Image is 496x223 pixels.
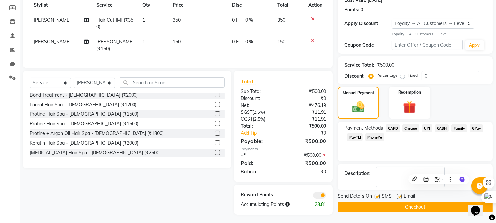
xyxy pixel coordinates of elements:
a: Back to Top [10,9,36,14]
div: Service Total: [344,62,374,68]
span: 0 F [232,17,239,23]
div: ( ) [236,116,284,123]
span: CGST [241,116,253,122]
div: ₹500.00 [284,88,331,95]
div: Discount: [236,95,284,102]
h3: Style [3,21,96,28]
strong: Loyalty → [392,32,409,36]
div: Bond Treatment - [DEMOGRAPHIC_DATA] (₹2000) [30,92,138,99]
span: 150 [173,39,181,45]
div: Outline [3,3,96,9]
span: 1 [142,39,145,45]
div: Loreal Hair Spa - [DEMOGRAPHIC_DATA] (₹1200) [30,101,136,108]
span: Total [241,78,256,85]
div: Protine Hair Spa - [DEMOGRAPHIC_DATA] (₹1500) [30,120,138,127]
div: Advance Hair Spa (₹2000) [30,159,86,166]
span: PayTM [347,133,363,141]
span: | [241,38,243,45]
input: Enter Offer / Coupon Code [392,40,462,50]
label: Redemption [398,89,421,95]
img: _cash.svg [348,100,368,114]
span: 0 % [245,17,253,23]
span: 0 F [232,38,239,45]
div: ₹11.91 [284,116,331,123]
span: CASH [435,124,449,132]
span: [PERSON_NAME] [34,39,71,45]
span: SGST [241,109,252,115]
span: Email [404,193,415,201]
button: Checkout [338,202,493,212]
div: ₹0 [284,168,331,175]
span: SMS [382,193,392,201]
div: Coupon Code [344,42,392,49]
span: 350 [173,17,181,23]
div: Description: [344,170,371,177]
span: 2.5% [254,110,264,115]
span: | [241,17,243,23]
div: Points: [344,6,359,13]
div: ( ) [236,109,284,116]
div: ₹500.00 [284,137,331,145]
div: Reward Points [236,191,284,199]
span: Payment Methods [344,125,383,132]
span: GPay [470,124,483,132]
span: CARD [386,124,400,132]
a: Add Tip [236,130,291,137]
input: Search or Scan [120,77,225,88]
span: PhonePe [365,133,384,141]
div: ₹476.19 [284,102,331,109]
span: [PERSON_NAME] [34,17,71,23]
span: 350 [278,17,286,23]
div: All Customers → Level 1 [392,31,486,37]
span: Send Details On [338,193,372,201]
iframe: chat widget [468,197,489,216]
div: Protine Hair Spa - [DEMOGRAPHIC_DATA] (₹1500) [30,111,138,118]
div: Discount: [344,73,365,80]
button: Apply [465,40,484,50]
div: ₹0 [284,95,331,102]
span: UPI [422,124,432,132]
div: Protine + Argon Oil Hair Spa - [DEMOGRAPHIC_DATA] (₹1800) [30,130,164,137]
span: 0 % [245,38,253,45]
span: 16 px [8,46,19,52]
span: [PERSON_NAME] (₹150) [97,39,134,52]
span: Cheque [402,124,419,132]
div: 23.81 [307,201,331,208]
span: 150 [278,39,286,45]
div: Payable: [236,137,284,145]
div: Accumulating Points [236,201,307,208]
div: Net: [236,102,284,109]
div: UPI [236,152,284,159]
span: 2.5% [254,116,264,122]
div: Sub Total: [236,88,284,95]
label: Font Size [3,40,23,46]
img: _gift.svg [399,99,420,115]
span: Family [451,124,467,132]
div: ₹500.00 [284,123,331,130]
span: Hair Cut [M] (₹350) [97,17,134,30]
div: Paid: [236,159,284,167]
div: Payments [241,146,326,152]
div: Total: [236,123,284,130]
label: Percentage [376,72,398,78]
div: ₹500.00 [284,152,331,159]
div: Keratin Hair Spa - [DEMOGRAPHIC_DATA] (₹2000) [30,140,138,147]
div: ₹500.00 [377,62,394,68]
div: [MEDICAL_DATA] Hair Spa - [DEMOGRAPHIC_DATA] (₹2500) [30,149,161,156]
div: ₹0 [291,130,331,137]
label: Fixed [408,72,418,78]
div: Apply Discount [344,20,392,27]
span: 1 [142,17,145,23]
div: ₹500.00 [284,159,331,167]
label: Manual Payment [343,90,374,96]
div: 0 [361,6,363,13]
div: Balance : [236,168,284,175]
div: ₹11.91 [284,109,331,116]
